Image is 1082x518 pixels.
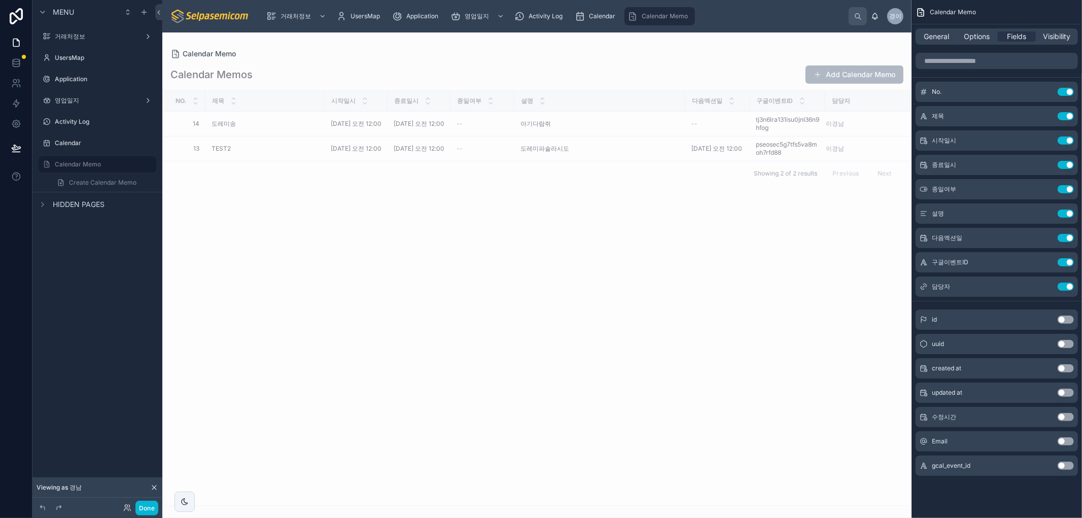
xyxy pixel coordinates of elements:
label: Activity Log [55,118,154,126]
span: Calendar [589,12,615,20]
a: UsersMap [333,7,387,25]
span: Activity Log [529,12,563,20]
span: 경이 [889,12,901,20]
span: Application [406,12,438,20]
label: UsersMap [55,54,154,62]
span: Fields [1007,31,1027,42]
span: Create Calendar Memo [69,179,136,187]
span: Menu [53,7,74,17]
div: scrollable content [258,5,849,27]
span: Calendar Memo [930,8,976,16]
a: UsersMap [39,50,156,66]
a: Activity Log [39,114,156,130]
span: Viewing as 경남 [37,484,82,492]
a: 거래처정보 [263,7,331,25]
a: 영업일지 [39,92,156,109]
span: 시작일시 [932,136,956,145]
label: 영업일지 [55,96,140,105]
label: Calendar [55,139,154,147]
a: Calendar Memo [624,7,695,25]
span: Visibility [1043,31,1071,42]
span: gcal_event_id [932,462,970,470]
span: 담당자 [932,283,950,291]
span: created at [932,364,961,372]
a: Activity Log [511,7,570,25]
span: 거래처정보 [281,12,311,20]
a: Calendar Memo [39,156,156,172]
span: 다음엑션일 [932,234,962,242]
span: UsersMap [351,12,380,20]
a: 영업일지 [447,7,509,25]
span: Hidden pages [53,199,104,210]
span: 제목 [932,112,944,120]
a: Create Calendar Memo [51,175,156,191]
label: Calendar Memo [55,160,150,168]
span: 영업일지 [465,12,489,20]
span: General [924,31,950,42]
a: Calendar [572,7,622,25]
span: Calendar Memo [642,12,688,20]
span: uuid [932,340,944,348]
span: Options [964,31,990,42]
span: No. [932,88,941,96]
img: App logo [170,8,250,24]
a: Application [39,71,156,87]
span: id [932,316,937,324]
span: updated at [932,389,962,397]
label: 거래처정보 [55,32,140,41]
span: 종료일시 [932,161,956,169]
span: 수정시간 [932,413,956,421]
button: Done [135,501,158,515]
span: 종일여부 [932,185,956,193]
label: Application [55,75,154,83]
span: 구글이벤트ID [932,258,968,266]
span: Email [932,437,948,445]
span: 설명 [932,210,944,218]
a: Application [389,7,445,25]
a: Calendar [39,135,156,151]
a: 거래처정보 [39,28,156,45]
